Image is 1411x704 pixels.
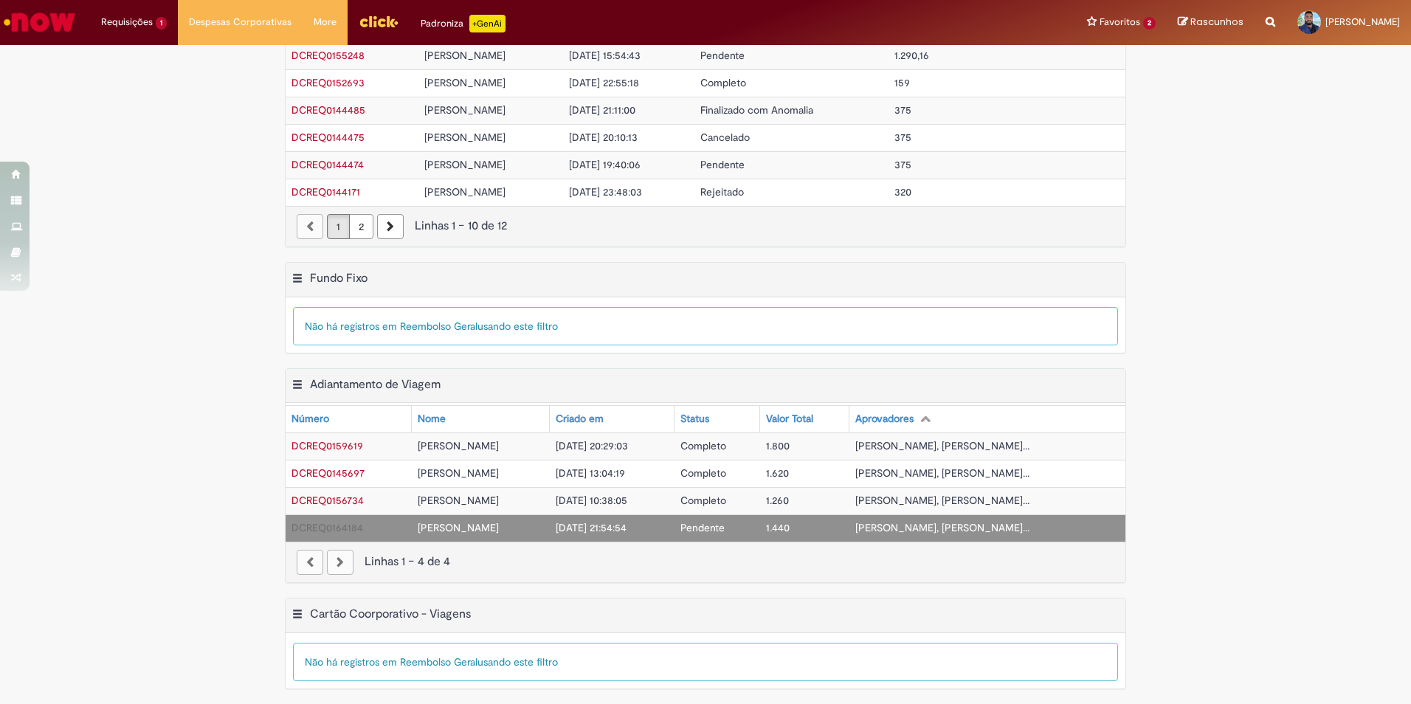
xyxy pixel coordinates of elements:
img: ServiceNow [1,7,77,37]
div: Nome [418,412,446,427]
span: [DATE] 19:40:06 [569,158,641,171]
a: Abrir Registro: DCREQ0144474 [291,158,364,171]
span: DCREQ0156734 [291,494,364,507]
span: 375 [894,131,911,144]
span: 1.260 [766,494,789,507]
a: Abrir Registro: DCREQ0144475 [291,131,365,144]
span: [PERSON_NAME], [PERSON_NAME]... [855,439,1029,452]
span: Completo [700,76,746,89]
span: [DATE] 21:54:54 [556,521,627,534]
span: 1.440 [766,521,790,534]
span: More [314,15,337,30]
span: 1.620 [766,466,789,480]
div: Número [291,412,329,427]
span: [PERSON_NAME] [424,103,506,117]
div: Linhas 1 − 10 de 12 [297,218,1114,235]
div: Criado em [556,412,604,427]
span: [PERSON_NAME] [1325,15,1400,28]
div: Aprovadores [855,412,914,427]
span: [DATE] 20:10:13 [569,131,638,144]
span: [PERSON_NAME], [PERSON_NAME]... [855,494,1029,507]
a: Abrir Registro: DCREQ0156734 [291,494,364,507]
span: [PERSON_NAME] [418,466,499,480]
span: DCREQ0159619 [291,439,363,452]
span: [DATE] 10:38:05 [556,494,627,507]
span: [DATE] 15:54:43 [569,49,641,62]
span: Completo [680,494,726,507]
div: Padroniza [421,15,506,32]
span: 1 [156,17,167,30]
span: Requisições [101,15,153,30]
span: [PERSON_NAME], [PERSON_NAME]... [855,466,1029,480]
span: Despesas Corporativas [189,15,291,30]
span: [PERSON_NAME] [424,185,506,199]
span: Rascunhos [1190,15,1243,29]
span: Completo [680,466,726,480]
span: DCREQ0144171 [291,185,360,199]
span: [PERSON_NAME] [424,76,506,89]
span: [PERSON_NAME], [PERSON_NAME]... [855,521,1029,534]
span: [DATE] 20:29:03 [556,439,628,452]
a: Abrir Registro: DCREQ0144171 [291,185,360,199]
h2: Cartão Coorporativo - Viagens [310,607,471,621]
span: [PERSON_NAME] [424,49,506,62]
span: [PERSON_NAME] [418,494,499,507]
span: DCREQ0145697 [291,466,365,480]
span: 1.290,16 [894,49,929,62]
span: [DATE] 13:04:19 [556,466,625,480]
span: Favoritos [1100,15,1140,30]
span: DCREQ0152693 [291,76,365,89]
span: [PERSON_NAME] [418,521,499,534]
button: Fundo Fixo Menu de contexto [291,271,303,290]
h2: Adiantamento de Viagem [310,377,441,392]
span: [DATE] 21:11:00 [569,103,635,117]
a: Abrir Registro: DCREQ0145697 [291,466,365,480]
span: 375 [894,103,911,117]
span: 159 [894,76,910,89]
span: DCREQ0164184 [291,521,363,534]
button: Cartão Coorporativo - Viagens Menu de contexto [291,607,303,626]
span: Pendente [700,158,745,171]
div: Valor Total [766,412,813,427]
span: [PERSON_NAME] [418,439,499,452]
h2: Fundo Fixo [310,271,368,286]
a: Página 1 [327,214,350,239]
div: Não há registros em Reembolso Geral [293,643,1118,681]
span: Cancelado [700,131,750,144]
div: Não há registros em Reembolso Geral [293,307,1118,345]
span: [DATE] 23:48:03 [569,185,642,199]
span: [PERSON_NAME] [424,158,506,171]
span: Pendente [680,521,725,534]
a: Abrir Registro: DCREQ0155248 [291,49,365,62]
div: Status [680,412,709,427]
span: usando este filtro [477,320,558,333]
span: DCREQ0155248 [291,49,365,62]
a: Próxima página [377,214,404,239]
span: 375 [894,158,911,171]
img: click_logo_yellow_360x200.png [359,10,399,32]
span: Completo [680,439,726,452]
a: Página 2 [349,214,373,239]
span: Finalizado com Anomalia [700,103,813,117]
span: 1.800 [766,439,790,452]
a: Abrir Registro: DCREQ0152693 [291,76,365,89]
span: DCREQ0144474 [291,158,364,171]
span: Rejeitado [700,185,744,199]
span: 320 [894,185,911,199]
span: DCREQ0144475 [291,131,365,144]
div: Linhas 1 − 4 de 4 [297,553,1114,570]
span: [DATE] 22:55:18 [569,76,639,89]
button: Adiantamento de Viagem Menu de contexto [291,377,303,396]
nav: paginação [286,542,1125,582]
span: Pendente [700,49,745,62]
span: DCREQ0144485 [291,103,365,117]
span: [PERSON_NAME] [424,131,506,144]
a: Abrir Registro: DCREQ0144485 [291,103,365,117]
a: Rascunhos [1178,15,1243,30]
span: 2 [1143,17,1156,30]
a: Abrir Registro: DCREQ0159619 [291,439,363,452]
p: +GenAi [469,15,506,32]
span: usando este filtro [477,655,558,669]
nav: paginação [286,206,1125,246]
a: Abrir Registro: DCREQ0164184 [291,521,363,534]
